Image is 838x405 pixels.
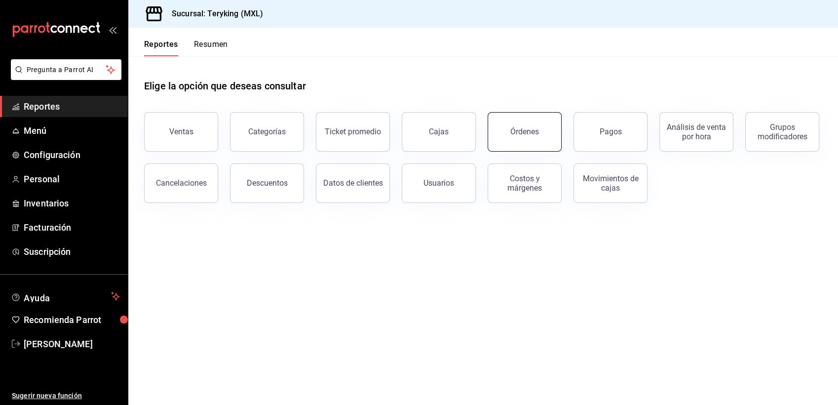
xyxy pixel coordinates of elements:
div: Ticket promedio [325,127,381,136]
span: Configuración [24,148,120,162]
button: Pagos [573,112,648,152]
span: Recomienda Parrot [24,313,120,326]
button: Movimientos de cajas [573,163,648,203]
span: Ayuda [24,290,107,302]
span: [PERSON_NAME] [24,337,120,351]
span: Reportes [24,100,120,113]
h1: Elige la opción que deseas consultar [144,79,306,93]
button: Reportes [144,40,178,56]
span: Pregunta a Parrot AI [27,65,106,75]
a: Cajas [402,112,476,152]
span: Suscripción [24,245,120,258]
div: Pagos [600,127,622,136]
span: Menú [24,124,120,137]
button: Pregunta a Parrot AI [11,59,121,80]
button: Categorías [230,112,304,152]
button: Análisis de venta por hora [659,112,733,152]
span: Sugerir nueva función [12,391,120,401]
button: Grupos modificadores [745,112,819,152]
span: Personal [24,172,120,186]
button: Usuarios [402,163,476,203]
div: Movimientos de cajas [580,174,641,193]
div: Cajas [429,126,449,138]
button: Ticket promedio [316,112,390,152]
span: Inventarios [24,197,120,210]
div: Cancelaciones [156,178,207,188]
button: Cancelaciones [144,163,218,203]
a: Pregunta a Parrot AI [7,72,121,82]
button: open_drawer_menu [109,26,116,34]
div: Análisis de venta por hora [666,122,727,141]
button: Descuentos [230,163,304,203]
div: Datos de clientes [323,178,383,188]
h3: Sucursal: Teryking (MXL) [164,8,263,20]
button: Datos de clientes [316,163,390,203]
button: Ventas [144,112,218,152]
div: Categorías [248,127,286,136]
div: Descuentos [247,178,288,188]
button: Resumen [194,40,228,56]
span: Facturación [24,221,120,234]
div: Ventas [169,127,193,136]
div: Costos y márgenes [494,174,555,193]
div: Órdenes [510,127,539,136]
div: Usuarios [423,178,454,188]
div: navigation tabs [144,40,228,56]
button: Costos y márgenes [488,163,562,203]
div: Grupos modificadores [752,122,813,141]
button: Órdenes [488,112,562,152]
